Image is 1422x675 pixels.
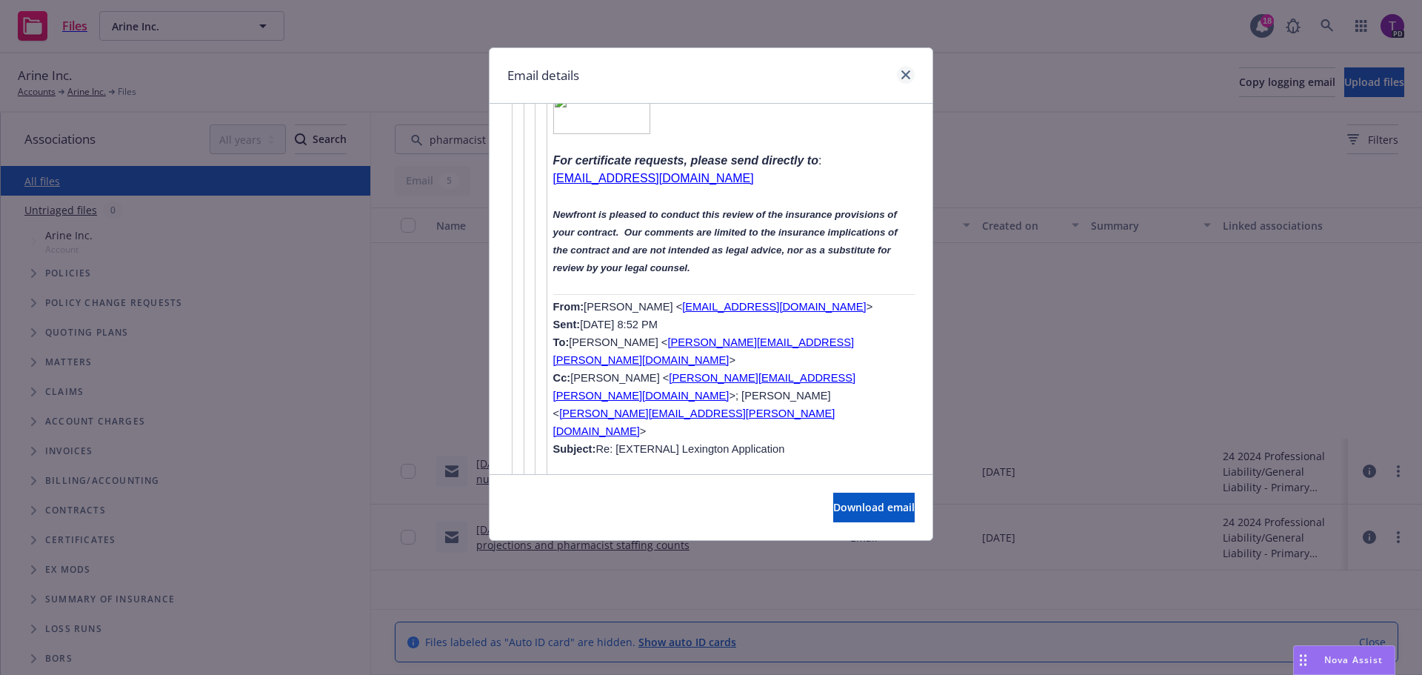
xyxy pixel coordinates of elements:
h1: Email details [507,66,579,85]
button: Download email [833,493,915,522]
button: Nova Assist [1293,645,1395,675]
a: [EMAIL_ADDRESS][DOMAIN_NAME] [682,301,866,313]
span: Nova Assist [1324,654,1383,666]
span: : [818,154,821,167]
a: [PERSON_NAME][EMAIL_ADDRESS][PERSON_NAME][DOMAIN_NAME] [553,408,835,437]
a: [PERSON_NAME][EMAIL_ADDRESS][PERSON_NAME][DOMAIN_NAME] [553,336,855,366]
a: [EMAIL_ADDRESS][DOMAIN_NAME] [553,172,754,184]
b: Sent: [553,319,581,330]
b: To: [553,336,570,348]
a: [PERSON_NAME][EMAIL_ADDRESS][PERSON_NAME][DOMAIN_NAME] [553,372,855,402]
b: Cc: [553,372,571,384]
span: Newfront is pleased to conduct this review of the insurance provisions of your contract. Our comm... [553,209,898,273]
span: From: [553,301,584,313]
span: Download email [833,500,915,514]
span: [PERSON_NAME] < > [DATE] 8:52 PM [PERSON_NAME] < > [PERSON_NAME] < >; [PERSON_NAME] < > Re: [EXTE... [553,301,873,455]
span: For certificate requests, please send directly to [553,154,818,167]
img: ii_1917af4326c5b16b22 [553,94,650,134]
div: Drag to move [1294,646,1312,674]
b: Subject: [553,443,596,455]
a: close [897,66,915,84]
